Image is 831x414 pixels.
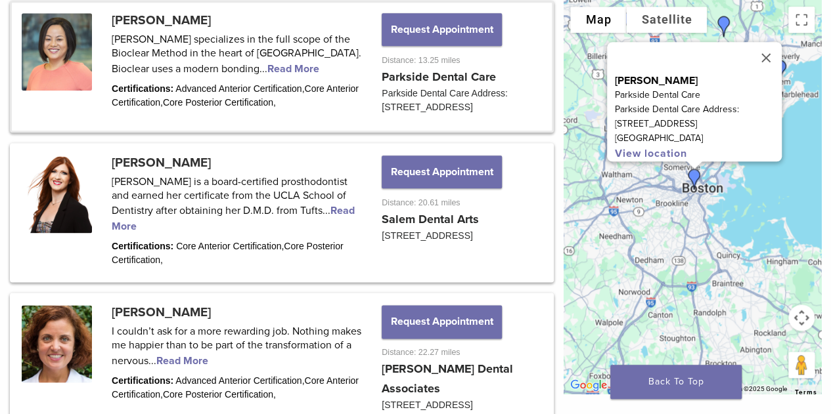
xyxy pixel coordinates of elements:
p: [GEOGRAPHIC_DATA] [615,131,782,146]
span: Map data ©2025 Google [715,385,787,392]
img: Google [567,377,610,394]
a: Back To Top [610,365,742,399]
button: Show satellite imagery [626,7,707,33]
div: Dr. Nicholas DiMauro [708,10,740,42]
a: Terms (opens in new tab) [795,388,817,396]
button: Show street map [570,7,626,33]
button: Toggle fullscreen view [788,7,815,33]
button: Drag Pegman onto the map to open Street View [788,352,815,378]
p: Parkside Dental Care [615,88,782,102]
button: Request Appointment [382,155,501,188]
a: View location [615,147,687,160]
div: Dr. Kristen Dority [679,163,710,195]
p: Parkside Dental Care Address: [STREET_ADDRESS] [615,102,782,131]
a: Open this area in Google Maps (opens a new window) [567,377,610,394]
button: Close [750,42,782,73]
button: Request Appointment [382,305,501,338]
p: [PERSON_NAME] [615,73,782,88]
button: Map camera controls [788,304,815,331]
button: Request Appointment [382,13,501,46]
